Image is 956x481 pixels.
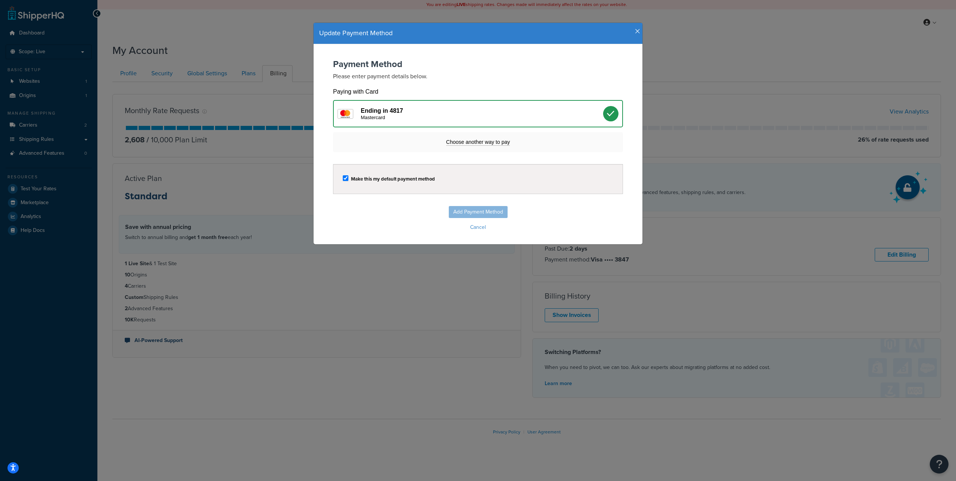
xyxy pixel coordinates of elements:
[333,59,623,69] h2: Payment Method
[333,132,623,152] div: Choose another way to pay
[333,72,623,81] p: Please enter payment details below.
[361,115,603,121] div: Mastercard
[319,28,637,38] h4: Update Payment Method
[321,222,635,233] button: Cancel
[351,176,435,182] label: Make this my default payment method
[333,100,623,127] div: Ending in 4817Mastercard
[361,107,603,120] div: Ending in 4817
[446,139,510,146] span: Choose another way to pay
[333,88,378,95] div: Paying with Card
